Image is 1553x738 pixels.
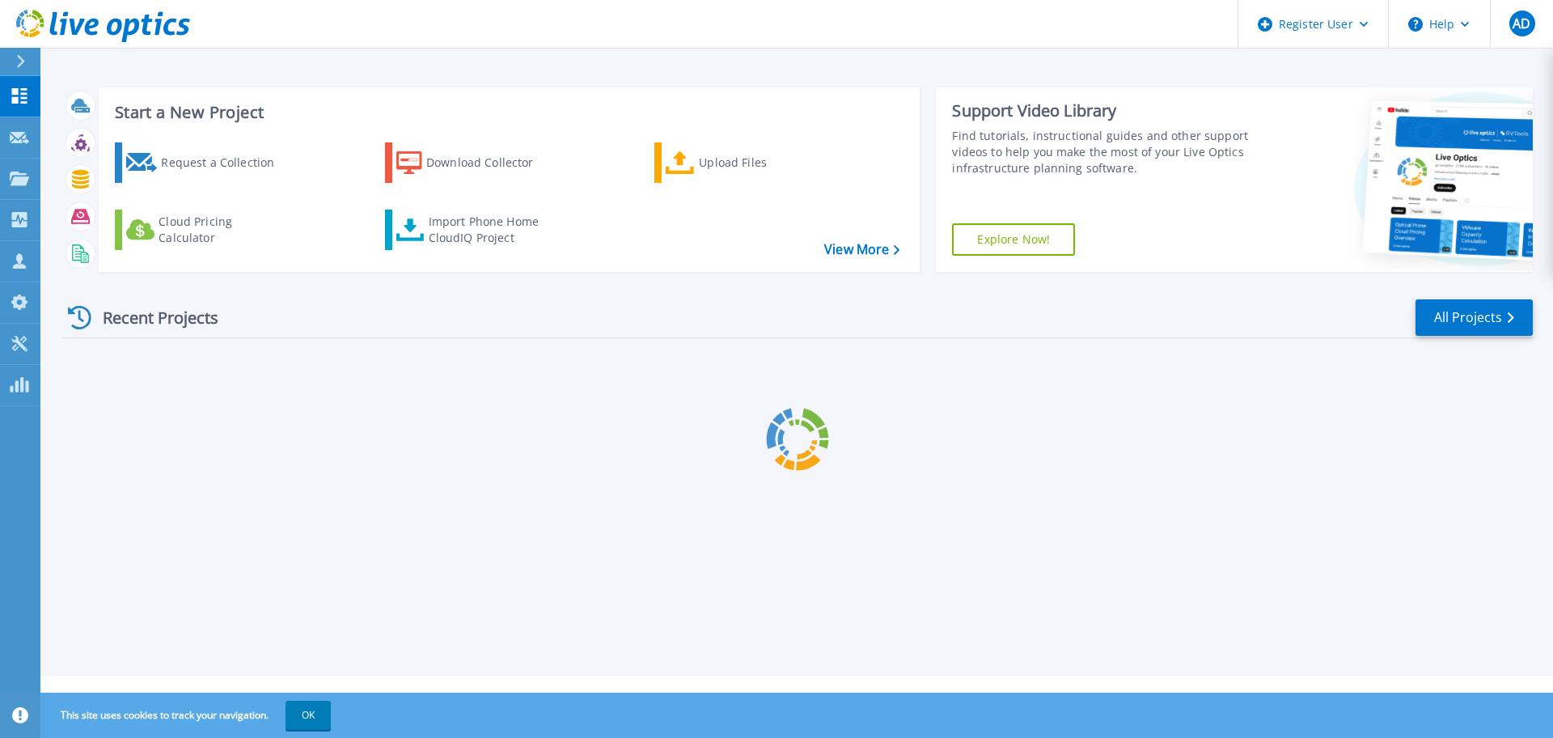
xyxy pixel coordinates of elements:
[159,214,288,246] div: Cloud Pricing Calculator
[44,701,331,730] span: This site uses cookies to track your navigation.
[115,142,295,183] a: Request a Collection
[426,146,556,179] div: Download Collector
[1513,17,1530,30] span: AD
[824,242,899,257] a: View More
[654,142,835,183] a: Upload Files
[952,223,1075,256] a: Explore Now!
[1415,299,1533,336] a: All Projects
[952,100,1256,121] div: Support Video Library
[699,146,828,179] div: Upload Files
[161,146,290,179] div: Request a Collection
[115,210,295,250] a: Cloud Pricing Calculator
[62,298,240,337] div: Recent Projects
[952,128,1256,176] div: Find tutorials, instructional guides and other support videos to help you make the most of your L...
[286,701,331,730] button: OK
[429,214,555,246] div: Import Phone Home CloudIQ Project
[115,104,899,121] h3: Start a New Project
[385,142,565,183] a: Download Collector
